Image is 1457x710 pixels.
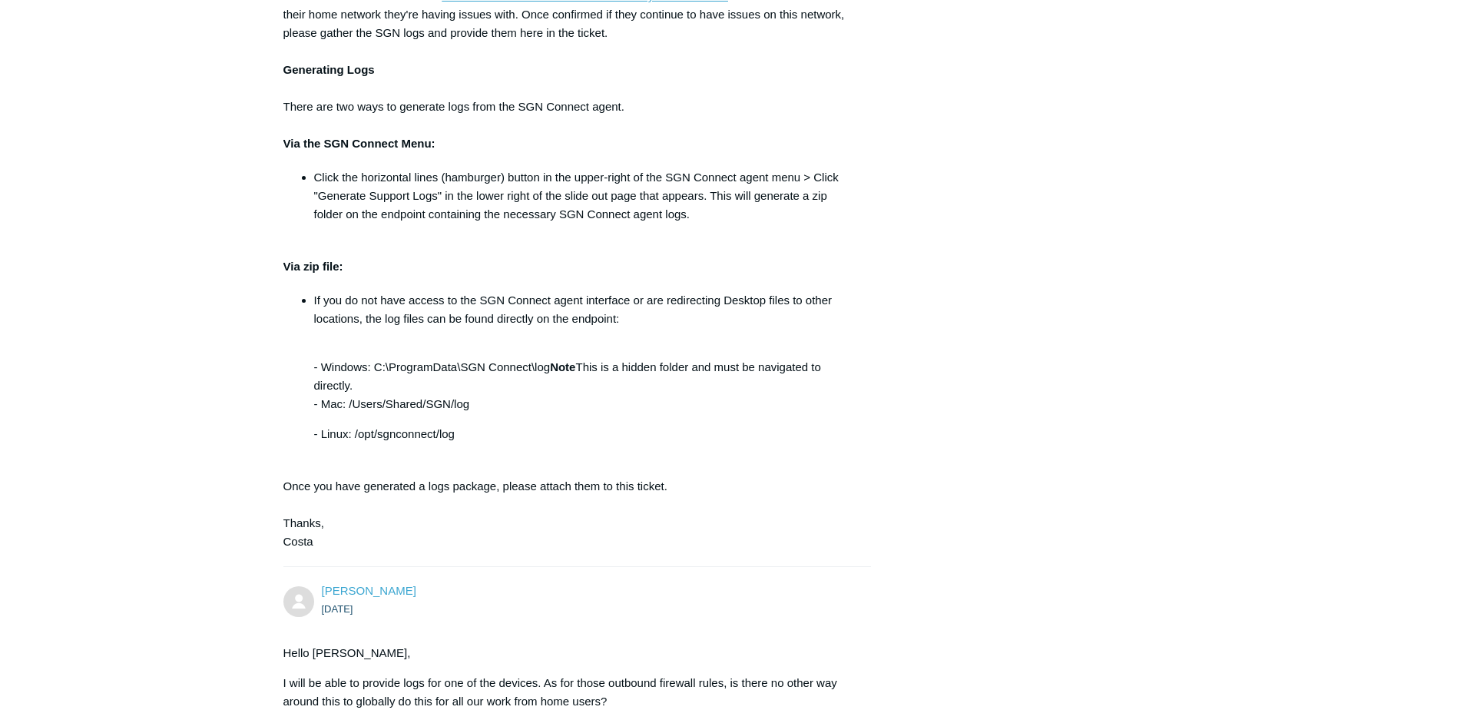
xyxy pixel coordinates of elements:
time: 08/18/2025, 15:45 [322,603,353,615]
strong: Via zip file: [283,260,343,273]
strong: Note [550,360,575,373]
span: Rick Sunwoo [322,584,416,597]
strong: Generating Logs [283,63,375,76]
li: Click the horizontal lines (hamburger) button in the upper-right of the SGN Connect agent menu > ... [314,168,856,224]
p: Hello [PERSON_NAME], [283,644,856,662]
a: [PERSON_NAME] [322,584,416,597]
p: - Windows: C:\ProgramData\SGN Connect\log This is a hidden folder and must be navigated to direct... [314,340,856,413]
p: If you do not have access to the SGN Connect agent interface or are redirecting Desktop files to ... [314,291,856,328]
p: - Linux: /opt/sgnconnect/log [314,425,856,443]
strong: Via the SGN Connect Menu: [283,137,435,150]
